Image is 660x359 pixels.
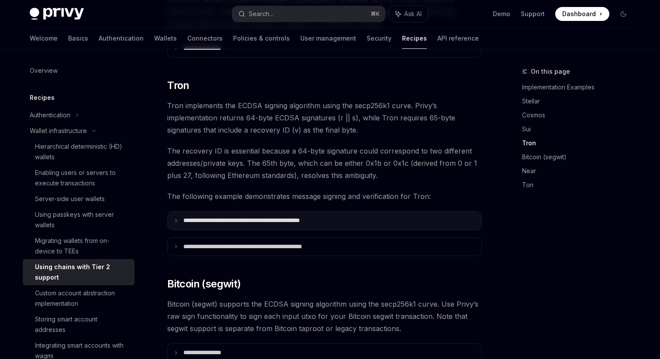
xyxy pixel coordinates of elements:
[522,94,637,108] a: Stellar
[23,207,134,233] a: Using passkeys with server wallets
[522,108,637,122] a: Cosmos
[167,145,482,181] span: The recovery ID is essential because a 64-byte signature could correspond to two different addres...
[522,80,637,94] a: Implementation Examples
[167,298,482,335] span: Bitcoin (segwit) supports the ECDSA signing algorithm using the secp256k1 curve. Use Privy’s raw ...
[23,259,134,285] a: Using chains with Tier 2 support
[562,10,596,18] span: Dashboard
[616,7,630,21] button: Toggle dark mode
[167,99,482,136] span: Tron implements the ECDSA signing algorithm using the secp256k1 curve. Privy’s implementation ret...
[522,164,637,178] a: Near
[30,8,84,20] img: dark logo
[232,6,385,22] button: Search...⌘K
[404,10,422,18] span: Ask AI
[167,79,189,92] span: Tron
[367,28,392,49] a: Security
[30,126,87,136] div: Wallet infrastructure
[30,92,55,103] h5: Recipes
[35,236,129,256] div: Migrating wallets from on-device to TEEs
[23,233,134,259] a: Migrating wallets from on-device to TEEs
[23,191,134,207] a: Server-side user wallets
[30,28,58,49] a: Welcome
[300,28,356,49] a: User management
[555,7,609,21] a: Dashboard
[167,277,241,291] span: Bitcoin (segwit)
[99,28,144,49] a: Authentication
[187,28,223,49] a: Connectors
[30,110,70,120] div: Authentication
[35,168,129,188] div: Enabling users or servers to execute transactions
[493,10,510,18] a: Demo
[522,150,637,164] a: Bitcoin (segwit)
[23,311,134,338] a: Storing smart account addresses
[35,288,129,309] div: Custom account abstraction implementation
[522,136,637,150] a: Tron
[437,28,479,49] a: API reference
[35,194,105,204] div: Server-side user wallets
[23,285,134,311] a: Custom account abstraction implementation
[531,66,570,77] span: On this page
[249,9,273,19] div: Search...
[35,314,129,335] div: Storing smart account addresses
[371,10,380,17] span: ⌘ K
[35,141,129,162] div: Hierarchical deterministic (HD) wallets
[23,165,134,191] a: Enabling users or servers to execute transactions
[389,6,428,22] button: Ask AI
[23,139,134,165] a: Hierarchical deterministic (HD) wallets
[23,63,134,79] a: Overview
[233,28,290,49] a: Policies & controls
[35,209,129,230] div: Using passkeys with server wallets
[522,178,637,192] a: Ton
[522,122,637,136] a: Sui
[30,65,58,76] div: Overview
[402,28,427,49] a: Recipes
[521,10,545,18] a: Support
[167,190,482,202] span: The following example demonstrates message signing and verification for Tron:
[35,262,129,283] div: Using chains with Tier 2 support
[154,28,177,49] a: Wallets
[68,28,88,49] a: Basics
